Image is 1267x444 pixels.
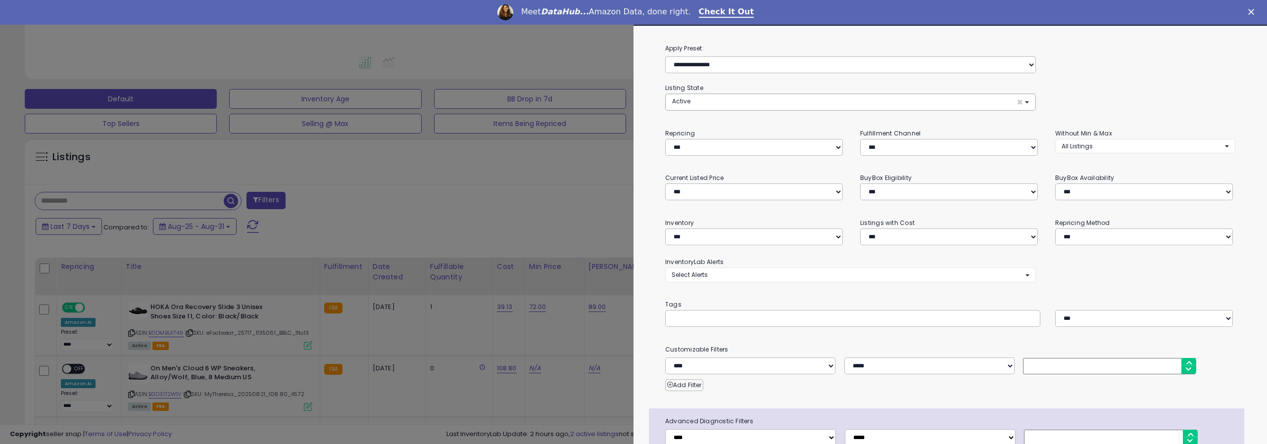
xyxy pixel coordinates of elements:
small: Listing State [665,84,703,92]
span: Advanced Diagnostic Filters [658,416,1244,427]
small: Inventory [665,219,694,227]
button: All Listings [1055,139,1235,153]
button: Add Filter [665,379,703,391]
small: Current Listed Price [665,174,724,182]
small: Customizable Filters [658,344,1243,355]
small: BuyBox Availability [1055,174,1114,182]
span: × [1017,97,1023,107]
a: Check It Out [699,7,754,18]
span: Select Alerts [672,270,708,279]
small: InventoryLab Alerts [665,258,724,266]
small: BuyBox Eligibility [860,174,912,182]
small: Repricing [665,129,695,137]
small: Without Min & Max [1055,129,1112,137]
div: Close [1248,9,1258,15]
span: All Listings [1062,142,1093,150]
div: Meet Amazon Data, done right. [521,7,691,17]
small: Tags [658,299,1243,310]
small: Listings with Cost [860,219,915,227]
small: Fulfillment Channel [860,129,921,137]
img: Profile image for Georgie [497,4,513,20]
small: Repricing Method [1055,219,1110,227]
i: DataHub... [541,7,589,16]
button: Select Alerts [665,267,1036,282]
label: Apply Preset: [658,43,1243,54]
button: Active × [666,94,1035,110]
span: Active [672,97,690,105]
